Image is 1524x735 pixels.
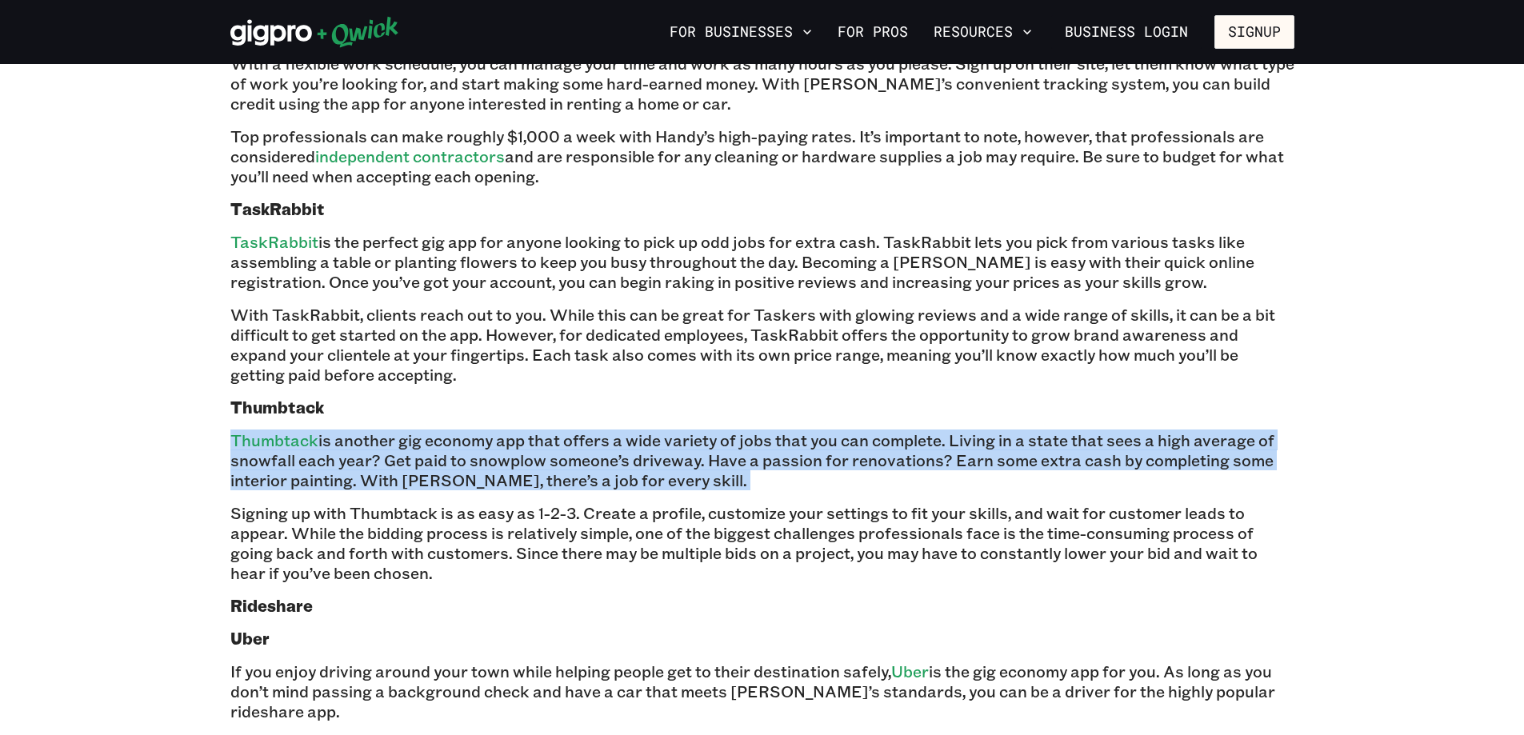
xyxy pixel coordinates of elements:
[1214,15,1294,49] button: Signup
[891,661,929,681] a: Uber
[927,18,1038,46] button: Resources
[230,198,325,219] b: TaskRabbit
[230,34,1294,114] p: If you’re all about home improvement, is the best gig app for you. Handy focuses their gig app on...
[230,503,1294,583] p: Signing up with Thumbtack is as easy as 1-2-3. Create a profile, customize your settings to fit y...
[663,18,818,46] button: For Businesses
[315,146,505,166] a: independent contractors
[230,397,324,417] b: Thumbtack
[230,231,318,252] a: TaskRabbit
[230,126,1294,186] p: Top professionals can make roughly $1,000 a week with Handy’s high-paying rates. It’s important t...
[831,18,914,46] a: For Pros
[230,305,1294,385] p: With TaskRabbit, clients reach out to you. While this can be great for Taskers with glowing revie...
[230,661,1294,721] p: If you enjoy driving around your town while helping people get to their destination safely, is th...
[1051,15,1202,49] a: Business Login
[230,430,1294,490] p: is another gig economy app that offers a wide variety of jobs that you can complete. Living in a ...
[230,232,1294,292] p: is the perfect gig app for anyone looking to pick up odd jobs for extra cash. TaskRabbit lets you...
[230,429,318,450] a: Thumbtack
[230,596,1294,616] h3: Rideshare
[230,628,270,649] b: ‍Uber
